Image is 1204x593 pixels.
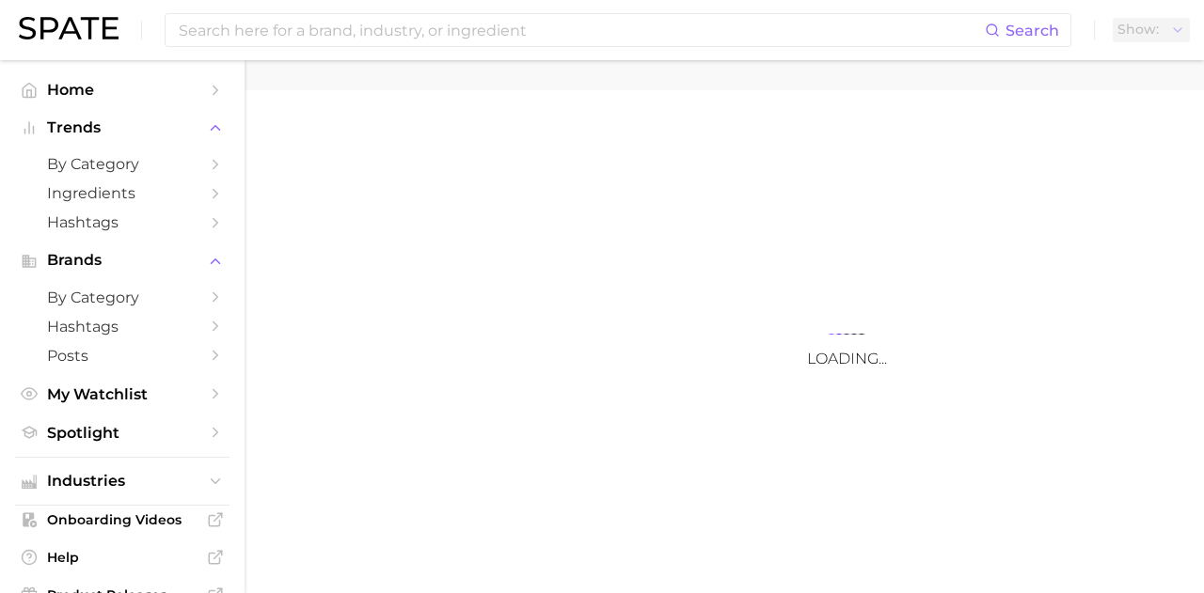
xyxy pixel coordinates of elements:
button: Show [1113,18,1190,42]
span: Trends [47,119,198,136]
a: Ingredients [15,179,230,208]
button: Industries [15,467,230,495]
a: Help [15,543,230,571]
a: by Category [15,149,230,179]
span: My Watchlist [47,385,198,403]
a: by Category [15,283,230,312]
span: Spotlight [47,424,198,442]
button: Brands [15,246,230,274]
span: by Category [47,289,198,306]
span: Brands [47,252,198,269]
a: My Watchlist [15,380,230,409]
input: Search here for a brand, industry, or ingredient [177,14,985,46]
h3: Loading... [658,350,1035,367]
span: Posts [47,347,198,365]
a: Onboarding Videos [15,506,230,534]
a: Posts [15,341,230,370]
span: Help [47,549,198,566]
span: Search [1006,22,1059,39]
span: Show [1117,24,1159,35]
a: Hashtags [15,208,230,237]
span: Hashtags [47,318,198,336]
a: Hashtags [15,312,230,341]
a: Spotlight [15,418,230,447]
a: Home [15,75,230,104]
span: Hashtags [47,213,198,231]
span: Home [47,81,198,99]
img: SPATE [19,17,119,39]
span: Onboarding Videos [47,511,198,528]
span: Ingredients [47,184,198,202]
button: Trends [15,114,230,142]
span: by Category [47,155,198,173]
span: Industries [47,473,198,490]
